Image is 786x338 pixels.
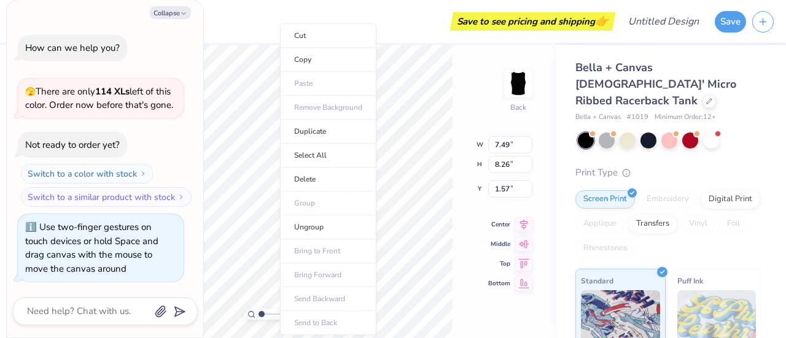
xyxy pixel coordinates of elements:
[21,187,192,207] button: Switch to a similar product with stock
[618,9,709,34] input: Untitled Design
[280,120,376,144] li: Duplicate
[506,71,531,96] img: Back
[595,13,609,28] span: 👉
[150,6,191,19] button: Collapse
[681,215,715,233] div: Vinyl
[488,259,510,268] span: Top
[139,170,147,177] img: Switch to a color with stock
[510,102,526,113] div: Back
[575,215,625,233] div: Applique
[177,193,185,201] img: Switch to a similar product with stock
[655,112,716,123] span: Minimum Order: 12 +
[280,215,376,239] li: Ungroup
[488,240,510,248] span: Middle
[280,167,376,191] li: Delete
[25,139,120,151] div: Not ready to order yet?
[280,48,376,72] li: Copy
[628,215,677,233] div: Transfers
[25,85,173,112] span: There are only left of this color. Order now before that's gone.
[25,42,120,54] div: How can we help you?
[25,86,36,98] span: 🫣
[715,11,746,33] button: Save
[639,190,697,209] div: Embroidery
[627,112,648,123] span: # 1019
[280,144,376,167] li: Select All
[488,279,510,288] span: Bottom
[575,239,635,258] div: Rhinestones
[25,221,158,275] div: Use two-finger gestures on touch devices or hold Space and drag canvas with the mouse to move the...
[280,23,376,48] li: Cut
[719,215,748,233] div: Foil
[575,112,621,123] span: Bella + Canvas
[453,12,612,31] div: Save to see pricing and shipping
[581,274,613,287] span: Standard
[575,60,736,108] span: Bella + Canvas [DEMOGRAPHIC_DATA]' Micro Ribbed Racerback Tank
[575,190,635,209] div: Screen Print
[677,274,703,287] span: Puff Ink
[575,166,761,180] div: Print Type
[95,85,130,98] strong: 114 XLs
[701,190,760,209] div: Digital Print
[21,164,154,183] button: Switch to a color with stock
[488,220,510,229] span: Center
